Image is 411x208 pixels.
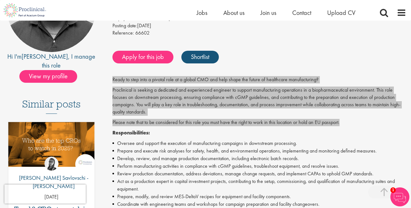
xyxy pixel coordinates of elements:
p: Please note that to be considered for this role you must have the right to work in this location ... [112,119,407,126]
a: Join us [260,9,276,17]
a: About us [223,9,245,17]
li: Prepare and execute risk analyses for safety, health, and environmental operations, implementing ... [112,147,407,155]
a: Apply for this job [112,51,173,63]
img: Theodora Savlovschi - Wicks [44,157,58,171]
img: Chatbot [390,187,409,206]
p: Ready to step into a pivotal role at a global CMO and help shape the future of healthcare manufac... [112,76,407,83]
a: Contact [292,9,311,17]
span: 1 [390,187,396,193]
label: Reference: [112,29,134,37]
a: Theodora Savlovschi - Wicks [PERSON_NAME] Savlovschi - [PERSON_NAME] [8,157,95,193]
span: View my profile [19,70,77,83]
a: Link to a post [8,122,95,178]
iframe: reCAPTCHA [4,185,86,204]
span: 66602 [135,29,150,36]
li: Prepare, modify, and review MES-DeltaV recipes for equipment and facility components. [112,193,407,200]
p: [PERSON_NAME] Savlovschi - [PERSON_NAME] [8,174,95,190]
div: Hi I'm , I manage this role [5,52,98,70]
a: View my profile [19,71,84,80]
a: Upload CV [327,9,355,17]
li: Review production documentation, address deviations, manage change requests, and implement CAPAs ... [112,170,407,178]
p: Proclinical is seeking a dedicated and experienced engineer to support manufacturing operations i... [112,87,407,115]
h3: Similar posts [22,99,81,114]
li: Oversee and support the execution of manufacturing campaigns in downstream processing. [112,140,407,147]
a: Jobs [197,9,207,17]
strong: Responsibilities: [112,129,150,136]
img: Top 10 CROs 2025 | Proclinical [8,122,95,167]
li: Act as a production expert in capital investment projects, contributing to the setup, commissioni... [112,178,407,193]
span: Posting date: [112,22,137,29]
a: [PERSON_NAME] [22,52,68,61]
li: Coordinate with engineering teams and workshops for campaign preparation and facility changeovers. [112,200,407,208]
li: Perform manufacturing activities in compliance with cGMP guidelines, troubleshoot equipment, and ... [112,162,407,170]
div: [DATE] [112,22,407,29]
li: Develop, review, and manage production documentation, including electronic batch records. [112,155,407,162]
a: Shortlist [181,51,219,63]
